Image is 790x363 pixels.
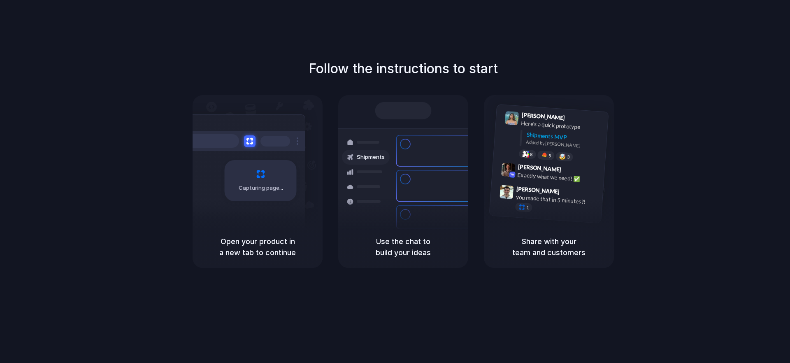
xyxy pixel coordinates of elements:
h5: Share with your team and customers [494,236,604,258]
h5: Use the chat to build your ideas [348,236,458,258]
div: you made that in 5 minutes?! [516,193,598,207]
span: Shipments [357,153,385,161]
span: [PERSON_NAME] [516,184,560,196]
span: 9:42 AM [564,166,581,176]
span: 9:47 AM [562,188,579,198]
span: [PERSON_NAME] [521,110,565,122]
span: 1 [526,205,529,210]
div: Exactly what we need! ✅ [517,170,599,184]
span: 3 [567,155,570,159]
div: Added by [PERSON_NAME] [526,139,602,151]
span: 8 [530,152,533,156]
div: 🤯 [559,154,566,160]
div: Here's a quick prototype [521,119,603,133]
h5: Open your product in a new tab to continue [202,236,313,258]
span: Capturing page [239,184,284,192]
div: Shipments MVP [526,130,602,144]
span: 5 [548,154,551,158]
span: 9:41 AM [567,114,584,124]
span: [PERSON_NAME] [518,162,561,174]
h1: Follow the instructions to start [309,59,498,79]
